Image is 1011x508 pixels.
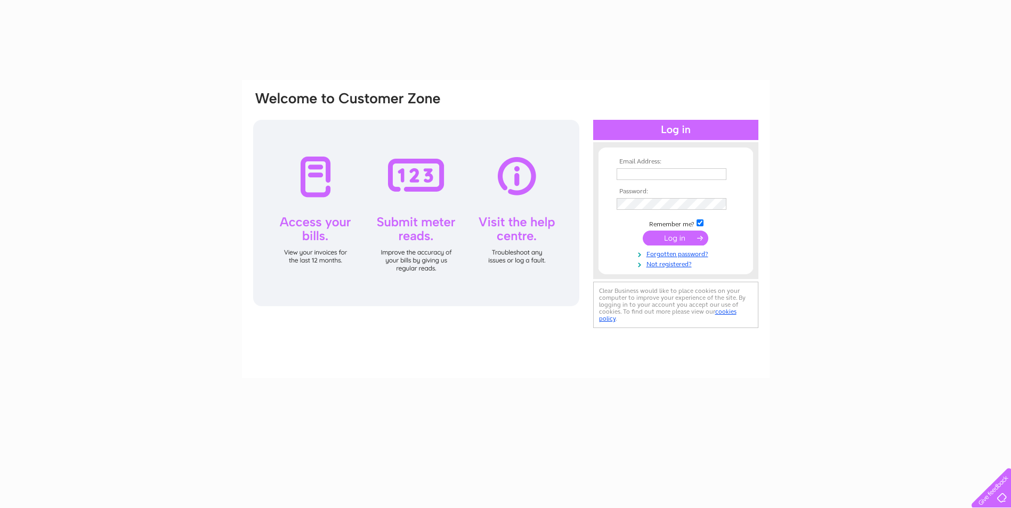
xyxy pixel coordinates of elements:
[599,308,737,322] a: cookies policy
[614,158,738,166] th: Email Address:
[614,188,738,195] th: Password:
[617,248,738,258] a: Forgotten password?
[617,258,738,268] a: Not registered?
[614,218,738,228] td: Remember me?
[643,231,708,245] input: Submit
[593,282,758,328] div: Clear Business would like to place cookies on your computer to improve your experience of the sit...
